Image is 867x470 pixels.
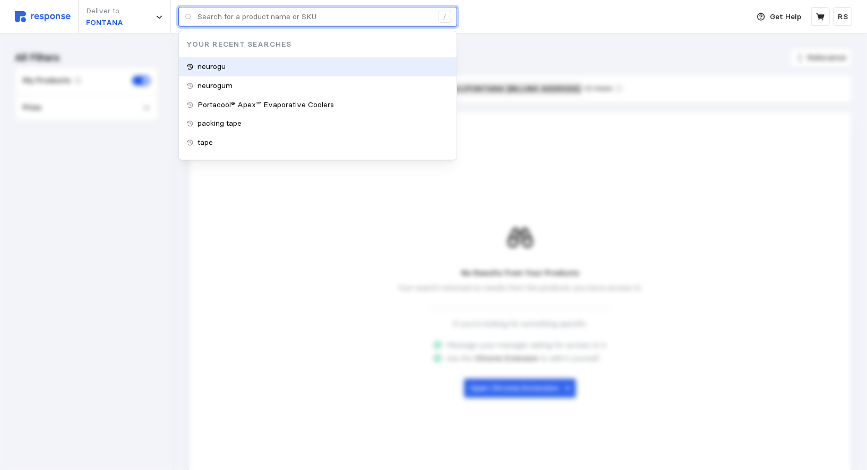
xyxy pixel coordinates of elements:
[86,5,123,17] p: Deliver to
[751,7,808,27] button: Get Help
[198,7,433,27] input: Search for a product name or SKU
[198,99,334,111] p: Portacool® Apex™ Evaporative Coolers
[198,118,242,129] p: packing tape
[770,11,802,23] p: Get Help
[439,11,451,23] div: /
[838,11,848,23] p: RS
[179,39,457,50] p: Your Recent Searches
[834,7,852,26] button: RS
[15,11,71,22] img: svg%3e
[198,80,233,92] p: neurogum
[198,61,226,73] p: neurogu
[198,137,213,149] p: tape
[86,17,123,29] p: FONTANA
